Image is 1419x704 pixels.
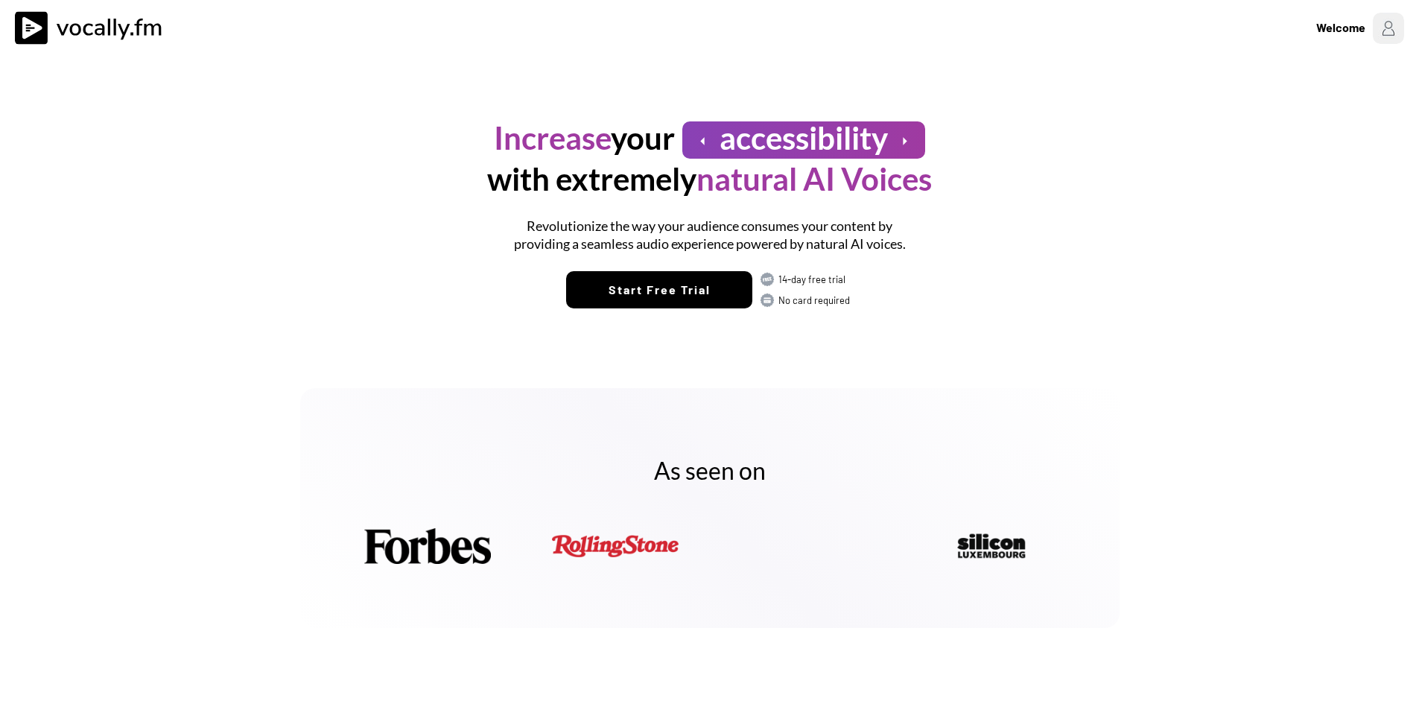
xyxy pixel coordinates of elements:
h1: Revolutionize the way your audience consumes your content by providing a seamless audio experienc... [505,218,915,253]
img: FREE.svg [760,272,775,287]
button: arrow_left [693,132,712,150]
button: Start Free Trial [566,271,752,308]
h2: As seen on [349,455,1071,486]
img: CARD.svg [760,293,775,308]
font: natural AI Voices [696,160,932,197]
button: arrow_right [895,132,914,150]
div: 14-day free trial [778,273,853,286]
img: rolling.png [552,520,679,572]
img: Profile%20Placeholder.png [1373,13,1404,44]
h1: with extremely [487,159,932,200]
img: Forbes.png [364,520,491,572]
div: Welcome [1316,19,1365,37]
div: No card required [778,294,853,307]
img: vocally%20logo.svg [15,11,171,45]
img: yH5BAEAAAAALAAAAAABAAEAAAIBRAA7 [740,483,867,609]
font: Increase [494,119,611,156]
h1: accessibility [720,118,888,159]
img: silicon_logo_MINIMUMsize_web.png [928,520,1055,572]
h1: your [494,118,675,159]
